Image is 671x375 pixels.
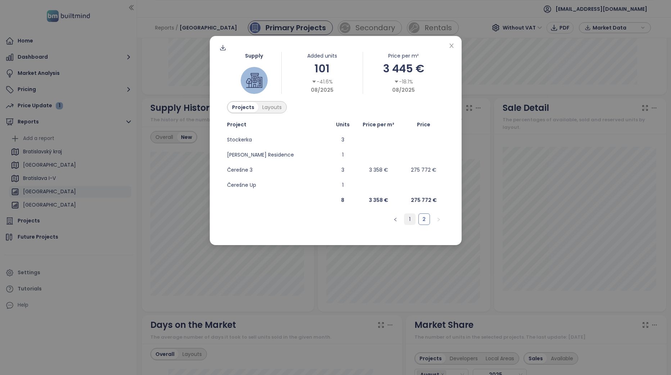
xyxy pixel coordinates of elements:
span: caret-down [312,79,317,84]
div: Layouts [258,102,286,112]
a: Čerešne Up [227,181,256,189]
td: 275 772 € [403,162,444,177]
td: 3 [332,132,354,147]
span: Price [417,121,430,128]
img: house [246,72,262,89]
li: Next Page [433,213,444,225]
div: 08/2025 [363,86,444,94]
b: 8 [341,196,344,204]
a: 1 [404,214,415,225]
td: 1 [332,147,354,162]
td: 1 [332,177,354,193]
a: Čerešne 3 [227,166,253,173]
div: Price per m² [363,52,444,60]
div: -18.1% [394,78,413,86]
div: 08/2025 [282,86,363,94]
button: Close [448,42,455,50]
b: 275 772 € [411,196,437,204]
span: Units [336,121,350,128]
td: 3 [332,162,354,177]
button: left [390,213,401,225]
b: 3 358 € [369,196,388,204]
div: 3 445 € [363,60,444,77]
a: Stockerka [227,136,252,143]
div: Projects [228,102,258,112]
span: caret-down [394,79,399,84]
span: close [449,43,454,49]
button: right [433,213,444,225]
li: Previous Page [390,213,401,225]
a: 2 [419,214,430,225]
span: Price per m² [363,121,394,128]
span: Project [227,121,246,128]
li: 2 [418,213,430,225]
a: [PERSON_NAME] Residence [227,151,294,158]
li: 1 [404,213,416,225]
span: left [393,217,398,222]
td: 3 358 € [354,162,403,177]
div: -41.6% [312,78,333,86]
div: 101 [282,60,363,77]
div: Added units [282,52,363,60]
span: right [436,217,441,222]
div: Supply [227,52,281,60]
